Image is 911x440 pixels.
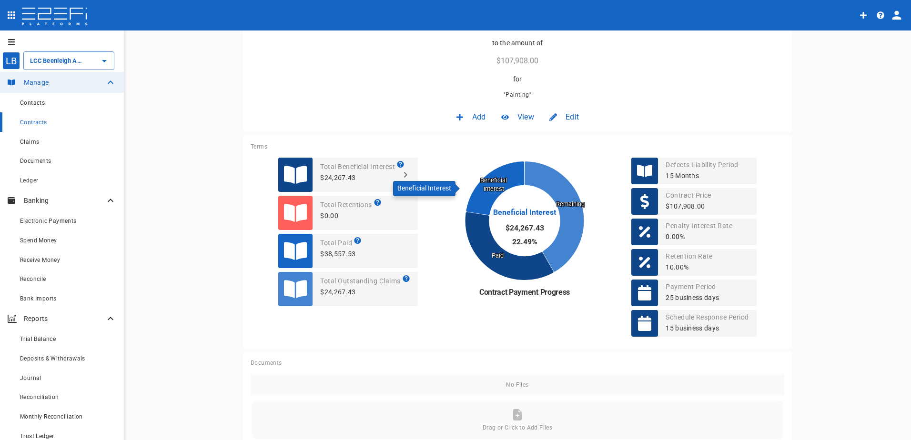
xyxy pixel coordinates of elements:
span: Contacts [20,100,45,106]
span: Total Paid [320,239,352,247]
p: $24,267.43 [320,287,410,298]
span: Drag or Click to Add Files [483,424,552,431]
span: $107,908.00 [496,55,538,67]
span: Documents [20,158,51,164]
span: View [517,111,534,122]
span: No Files [258,381,777,388]
p: Banking [24,196,105,205]
h6: Contract Payment Progress [453,288,596,297]
div: Add [448,106,494,128]
p: 0.00% [666,231,732,242]
span: Schedule Response Period [666,313,749,321]
span: Electronic Payments [20,218,77,224]
p: 15 Months [666,170,738,181]
span: Journal [20,375,41,381]
span: Add [472,111,486,122]
span: Payment Period [666,283,716,290]
p: 10.00% [666,262,713,273]
span: Monthly Reconciliation [20,413,83,420]
p: $38,557.53 [320,249,362,260]
span: Claims [20,139,39,145]
span: Documents [251,360,282,366]
span: Receive Money [20,257,60,263]
input: LCC Beenleigh Aquatic Cntr Stage 2 [28,56,83,66]
span: Ledger [20,177,38,184]
p: Manage [24,78,105,87]
span: Contract Price [666,191,711,199]
div: View [494,106,542,128]
span: Retention Rate [666,252,713,260]
span: Reconciliation [20,394,59,400]
span: Spend Money [20,237,57,244]
span: Total Retentions [320,201,372,209]
p: Reports [24,314,105,323]
p: $24,267.43 [320,172,405,183]
p: 25 business days [666,292,719,303]
p: $107,908.00 [666,201,711,212]
span: Deposits & Withdrawals [20,355,85,362]
div: Edit [542,106,587,128]
span: Edit [566,111,579,122]
span: Contracts [20,119,47,126]
span: Terms [251,143,267,150]
span: Defects Liability Period [666,161,738,169]
button: Open [98,54,111,68]
span: Bank Imports [20,295,57,302]
p: 15 business days [666,323,749,334]
p: for [513,74,522,84]
span: Total Outstanding Claims [320,277,400,285]
div: Drag or Click to Add Files [251,400,784,440]
span: Trust Ledger [20,433,54,440]
span: Penalty Interest Rate [666,222,732,230]
h6: Beneficial Interest [397,183,451,194]
span: Total Beneficial Interest [320,163,395,170]
span: Trial Balance [20,336,56,342]
div: LB [2,52,20,70]
p: to the amount of [492,38,543,48]
p: $0.00 [320,210,381,221]
span: " Painting " [504,91,531,98]
span: Reconcile [20,276,46,282]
